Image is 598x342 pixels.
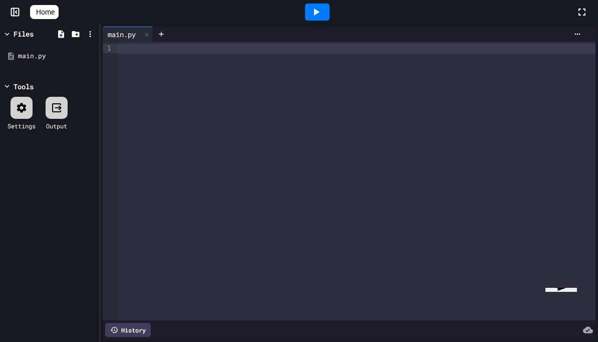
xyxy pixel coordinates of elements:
div: Tools [14,81,34,92]
span: Home [36,7,55,17]
div: main.py [18,51,96,61]
div: Settings [8,121,36,130]
div: main.py [103,29,141,40]
iframe: chat widget [541,288,589,334]
div: 1 [103,44,113,53]
div: History [105,323,151,337]
div: main.py [103,27,153,42]
a: Home [30,5,59,19]
div: Output [46,121,67,130]
div: Files [14,29,34,39]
